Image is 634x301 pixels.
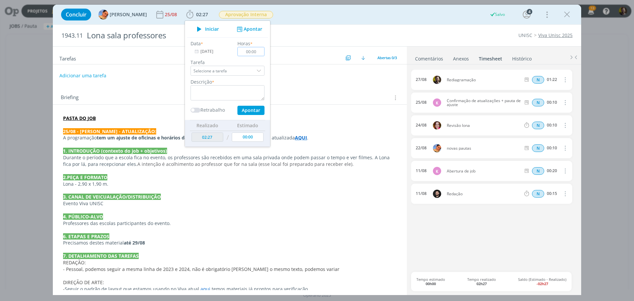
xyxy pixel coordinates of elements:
[416,277,445,286] span: Tempo estimado
[518,32,532,38] a: UNISC
[532,144,544,152] span: N
[235,26,263,33] button: Apontar
[433,98,441,107] div: K
[110,12,147,17] span: [PERSON_NAME]
[532,122,544,129] span: N
[453,56,469,62] div: Anexos
[63,115,96,121] a: PASTA DO JOB
[63,181,397,187] p: Lona - 2,90 x 1,90 m.
[63,286,65,292] span: -
[478,53,503,62] a: Timesheet
[185,9,210,20] button: 02:27
[63,253,139,259] strong: 7. DETALHAMENTO DAS TAREFAS
[416,146,427,150] div: 22/08
[66,12,87,17] span: Concluir
[547,146,557,150] div: 00:10
[225,131,230,144] td: /
[444,99,523,107] span: Confirmação de atualizações + pauta de ajuste
[433,190,441,198] img: B
[196,11,208,18] span: 02:27
[444,124,523,128] span: Revisão lona
[532,122,544,129] div: Horas normais
[237,106,264,115] button: Apontar
[547,191,557,196] div: 00:15
[63,240,397,246] p: Precisamos destes material
[547,169,557,173] div: 00:20
[61,94,79,102] span: Briefing
[63,279,104,285] span: DIREÇÃO DE ARTE:
[59,70,107,82] button: Adicionar uma tarefa
[532,167,544,175] div: Horas normais
[444,169,523,173] span: Abertura de job
[532,190,544,198] div: Horas normais
[527,9,532,15] div: 4
[63,266,339,272] span: - Pessoal, podemos seguir a mesma linha de 2023 e 2024, não é obrigatório [PERSON_NAME] o mesmo t...
[63,174,107,180] strong: 2.PEÇA E FORMATO
[185,20,270,147] ul: 02:27
[63,134,397,141] p: A programação , a programação 100% atualizada .
[191,47,232,56] input: Data
[416,169,427,173] div: 11/08
[532,76,544,84] div: Horas normais
[63,233,109,240] strong: 6. ETAPAS E PRAZOS
[538,32,573,38] a: Viva Unisc 2025
[191,59,264,66] label: Tarefa
[532,99,544,106] div: Horas normais
[295,134,307,141] a: AQUI
[230,120,265,131] th: Estimado
[84,27,357,44] div: Lona sala professores
[63,259,86,266] span: REDAÇÃO:
[190,120,225,131] th: Realizado
[416,100,427,105] div: 25/08
[521,9,532,20] button: 4
[433,144,441,152] img: L
[219,11,273,19] button: Aprovação Interna
[61,32,83,39] span: 1943.11
[63,220,397,227] p: Professores das escolas participantes do evento.
[63,200,397,207] p: Evento Viva UNISC
[547,123,557,128] div: 00:10
[65,286,200,292] span: Seguir o padrão de layout que estamos usando no Viva atual,
[377,55,397,60] span: Abertas 0/3
[433,121,441,130] img: B
[532,99,544,106] span: N
[237,40,250,47] label: Horas
[200,106,225,113] label: Retrabalho
[416,191,427,196] div: 11/08
[476,281,487,286] b: 02h27
[444,146,523,150] span: novas pautas
[416,123,427,128] div: 24/08
[63,128,156,134] strong: 25/08 - [PERSON_NAME] - ATUALIZAÇÃO:
[532,144,544,152] div: Horas normais
[532,190,544,198] span: N
[489,12,505,18] div: Salvo
[205,27,219,31] span: Iniciar
[98,10,147,19] button: L[PERSON_NAME]
[433,76,441,84] img: C
[63,154,397,168] p: Durante o período que a escola fica no evento, os professores são recebidos em uma sala privada o...
[124,240,145,246] strong: até 29/08
[212,286,309,292] span: temos materiais já prontos para verificação.
[361,56,365,60] img: arrow-down.svg
[467,277,496,286] span: Tempo realizado
[200,286,210,292] a: aqui
[532,76,544,84] span: N
[415,53,443,62] a: Comentários
[416,77,427,82] div: 27/08
[63,194,161,200] strong: 3. CANAL DE VEICUALAÇÃO/DISTRIBUIÇÃO
[63,148,167,154] strong: 1. INTRODUÇÃO (contexto do job + objetivos)
[512,53,532,62] a: Histórico
[219,11,273,19] span: Aprovação Interna
[547,100,557,105] div: 00:10
[444,78,523,82] span: Rediagramação
[137,161,354,167] span: A intenção é acolhimento ao professor que for na sala (esse local foi preparado para receber ele).
[98,10,108,19] img: L
[433,167,441,175] div: K
[59,54,76,62] span: Tarefas
[97,134,221,141] strong: tem um ajuste de oficinas e horários da parte da tarde
[191,40,201,47] label: Data
[518,277,566,286] span: Saldo (Estimado - Realizado)
[53,5,581,295] div: dialog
